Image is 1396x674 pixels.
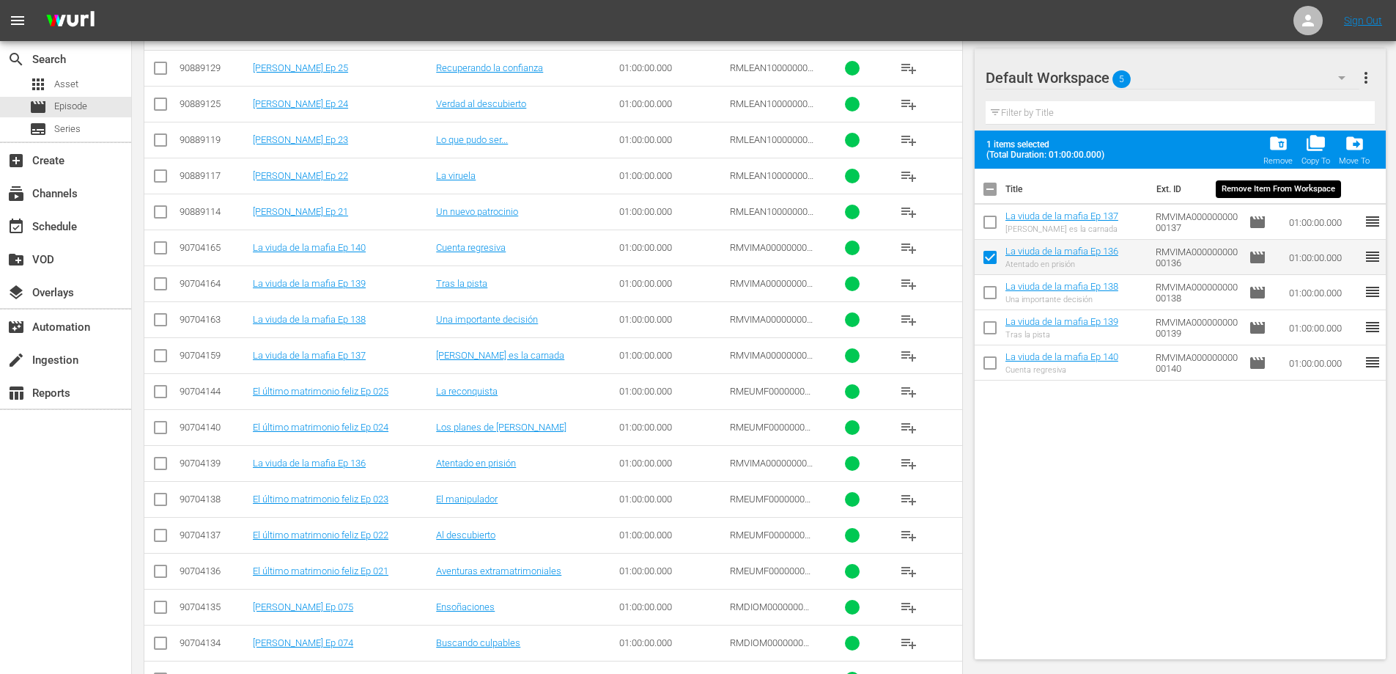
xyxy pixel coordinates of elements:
div: 01:00:00.000 [619,386,725,397]
span: Series [29,120,47,138]
span: RMDIOM00000000000074 [730,637,813,659]
div: 90889117 [180,170,248,181]
div: Default Workspace [986,57,1359,98]
a: Tras la pista [436,278,487,289]
th: Type [1240,169,1280,210]
button: playlist_add [891,122,926,158]
div: 01:00:00.000 [619,62,725,73]
th: Ext. ID [1148,169,1241,210]
a: Cuenta regresiva [436,242,506,253]
a: Lo que pudo ser... [436,134,508,145]
span: movie [1249,284,1266,301]
button: playlist_add [891,554,926,589]
a: La viuda de la mafia Ep 138 [253,314,366,325]
span: reorder [1364,248,1381,265]
span: reorder [1364,318,1381,336]
a: [PERSON_NAME] Ep 25 [253,62,348,73]
span: RMEUMF00000000000024 [730,422,810,444]
a: El último matrimonio feliz Ep 022 [253,530,388,541]
td: RMVIMA00000000000136 [1150,240,1244,275]
div: 90889129 [180,62,248,73]
span: RMEUMF00000000000025 [730,386,810,408]
span: RMEUMF00000000000022 [730,530,810,552]
span: Automation [7,318,25,336]
div: 01:00:00.000 [619,314,725,325]
a: La reconquista [436,386,498,397]
a: Recuperando la confianza [436,62,543,73]
a: La viuda de la mafia Ep 139 [253,278,366,289]
span: playlist_add [900,527,917,544]
div: 01:00:00.000 [619,494,725,505]
div: 90704135 [180,601,248,612]
button: playlist_add [891,374,926,409]
div: 90704139 [180,458,248,469]
div: 01:00:00.000 [619,601,725,612]
a: [PERSON_NAME] Ep 074 [253,637,353,648]
div: 90704140 [180,422,248,433]
span: playlist_add [900,239,917,257]
div: Una importante decisión [1005,295,1118,304]
button: Move To [1334,129,1374,170]
div: 90889114 [180,206,248,217]
button: playlist_add [891,230,926,265]
div: 01:00:00.000 [619,170,725,181]
span: (Total Duration: 01:00:00.000) [986,150,1111,160]
span: playlist_add [900,167,917,185]
span: RMVIMA00000000000139 [730,278,813,300]
a: La viuda de la mafia Ep 139 [1005,316,1118,327]
span: RMDIOM00000000000075 [730,601,813,623]
td: 01:00:00.000 [1283,275,1364,310]
span: Asset [29,76,47,93]
span: folder_delete [1268,133,1288,153]
div: 90889119 [180,134,248,145]
div: 90704164 [180,278,248,289]
span: RMVIMA00000000000138 [730,314,813,336]
div: 90889125 [180,98,248,109]
span: playlist_add [900,59,917,77]
button: playlist_add [891,266,926,301]
th: Title [1005,169,1148,210]
span: RMLEAN10000000000021 [730,206,813,228]
span: RMVIMA00000000000137 [730,350,813,372]
button: playlist_add [891,590,926,625]
td: 01:00:00.000 [1283,345,1364,381]
a: La viuda de la mafia Ep 140 [1005,351,1118,362]
span: playlist_add [900,598,917,616]
span: reorder [1364,354,1381,371]
a: Atentado en prisión [436,458,516,469]
div: [PERSON_NAME] es la carnada [1005,224,1118,234]
div: Atentado en prisión [1005,260,1118,269]
a: Sign Out [1344,15,1382,26]
button: playlist_add [891,446,926,481]
span: Asset [54,77,78,92]
img: ans4CAIJ8jUAAAAAAAAAAAAAAAAAAAAAAAAgQb4GAAAAAAAAAAAAAAAAAAAAAAAAJMjXAAAAAAAAAAAAAAAAAAAAAAAAgAT5G... [35,4,106,38]
button: playlist_add [891,626,926,661]
a: El último matrimonio feliz Ep 025 [253,386,388,397]
span: playlist_add [900,95,917,113]
button: playlist_add [891,482,926,517]
div: 90704137 [180,530,248,541]
span: Ingestion [7,351,25,369]
span: folder_copy [1306,133,1326,153]
a: Una importante decisión [436,314,538,325]
span: Overlays [7,284,25,301]
th: Duration [1280,169,1368,210]
div: Move To [1339,156,1370,166]
div: 01:00:00.000 [619,530,725,541]
span: 5 [1112,64,1131,95]
span: playlist_add [900,203,917,221]
span: playlist_add [900,311,917,329]
span: Series [54,122,81,136]
div: Remove [1263,156,1293,166]
span: RMEUMF00000000000021 [730,565,810,587]
span: playlist_add [900,131,917,149]
div: 01:00:00.000 [619,98,725,109]
span: Episode [1249,249,1266,266]
div: 90704144 [180,386,248,397]
span: playlist_add [900,455,917,472]
span: playlist_add [900,383,917,400]
a: El manipulador [436,494,498,505]
td: RMVIMA00000000000137 [1150,205,1244,240]
a: La viuda de la mafia Ep 137 [253,350,366,361]
a: Los planes de [PERSON_NAME] [436,422,566,433]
